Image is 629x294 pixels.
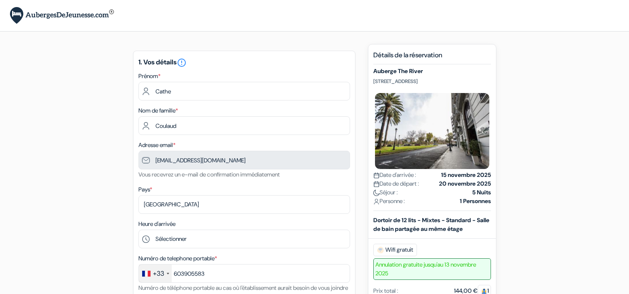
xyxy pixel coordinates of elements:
p: [STREET_ADDRESS] [373,78,491,85]
span: Wifi gratuit [373,244,417,256]
strong: 20 novembre 2025 [439,179,491,188]
label: Adresse email [138,141,175,149]
h5: Détails de la réservation [373,51,491,64]
img: moon.svg [373,190,380,196]
img: user_icon.svg [373,198,380,205]
h5: Auberge The River [373,68,491,75]
label: Numéro de telephone portable [138,254,217,263]
img: AubergesDeJeunesse.com [10,7,114,24]
img: calendar.svg [373,172,380,179]
strong: 1 Personnes [460,197,491,206]
div: France: +33 [139,265,172,282]
img: free_wifi.svg [377,247,384,253]
i: error_outline [177,58,187,68]
input: Entrer le nom de famille [138,116,350,135]
label: Prénom [138,72,160,81]
label: Heure d'arrivée [138,220,175,228]
h5: 1. Vos détails [138,58,350,68]
span: Personne : [373,197,405,206]
label: Pays [138,185,152,194]
span: Date d'arrivée : [373,171,416,179]
strong: 15 novembre 2025 [441,171,491,179]
b: Dortoir de 12 lits - Mixtes - Standard - Salle de bain partagée au même étage [373,216,489,233]
div: +33 [153,269,164,279]
small: Vous recevrez un e-mail de confirmation immédiatement [138,171,280,178]
input: Entrer adresse e-mail [138,151,350,169]
strong: 5 Nuits [472,188,491,197]
label: Nom de famille [138,106,178,115]
a: error_outline [177,58,187,66]
span: Annulation gratuite jusqu'au 13 novembre 2025 [373,258,491,280]
span: Séjour : [373,188,398,197]
span: Date de départ : [373,179,419,188]
input: Entrez votre prénom [138,82,350,100]
small: Numéro de téléphone portable au cas où l'établissement aurait besoin de vous joindre [138,284,348,292]
img: calendar.svg [373,181,380,187]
